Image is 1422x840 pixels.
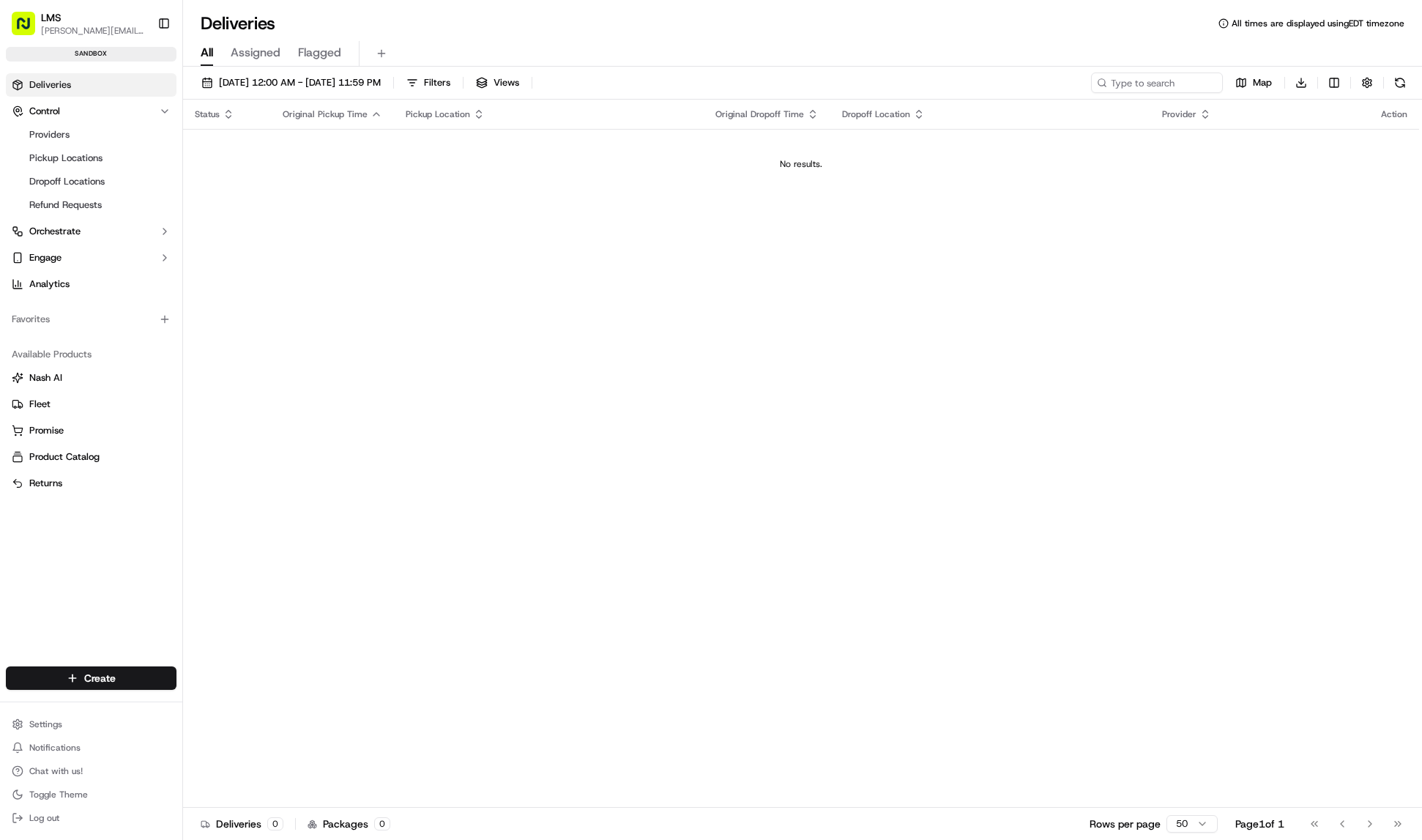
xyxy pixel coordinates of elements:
span: Returns [29,477,62,490]
button: LMS [41,10,62,25]
span: Dropoff Location [842,108,910,120]
span: Analytics [29,278,70,291]
button: [DATE] 12:00 AM - [DATE] 11:59 PM [195,73,387,93]
span: Pickup Location [406,108,470,120]
a: Nash AI [12,371,171,384]
span: Toggle Theme [29,789,88,800]
span: All times are displayed using EDT timezone [1232,18,1404,29]
button: Nash AI [6,366,176,390]
span: Assigned [231,44,280,62]
span: Map [1253,76,1272,89]
div: Action [1381,108,1407,120]
div: Deliveries [201,817,283,831]
span: Notifications [29,742,81,754]
button: Returns [6,472,176,495]
div: 0 [374,817,390,830]
span: Deliveries [29,78,71,92]
button: Map [1229,73,1278,93]
span: Control [29,105,60,118]
span: Pickup Locations [29,152,103,165]
button: Product Catalog [6,445,176,469]
button: Chat with us! [6,761,176,781]
button: Views [469,73,526,93]
span: Nash AI [29,371,62,384]
span: Fleet [29,398,51,411]
button: Filters [400,73,457,93]
div: Available Products [6,343,176,366]
button: Orchestrate [6,220,176,243]
a: Refund Requests [23,195,159,215]
span: Status [195,108,220,120]
button: Log out [6,808,176,828]
a: Dropoff Locations [23,171,159,192]
span: Settings [29,718,62,730]
a: Analytics [6,272,176,296]
span: Provider [1162,108,1196,120]
input: Type to search [1091,73,1223,93]
a: Returns [12,477,171,490]
button: Control [6,100,176,123]
div: 0 [267,817,283,830]
div: No results. [189,158,1413,170]
button: Fleet [6,393,176,416]
span: Views [494,76,519,89]
div: sandbox [6,47,176,62]
span: Product Catalog [29,450,100,464]
span: Flagged [298,44,341,62]
span: All [201,44,213,62]
button: Toggle Theme [6,784,176,805]
button: Refresh [1390,73,1410,93]
a: Deliveries [6,73,176,97]
button: LMS[PERSON_NAME][EMAIL_ADDRESS][DOMAIN_NAME] [6,6,152,41]
span: Dropoff Locations [29,175,105,188]
span: Log out [29,812,59,824]
a: Promise [12,424,171,437]
span: Create [84,671,116,685]
span: Original Pickup Time [283,108,368,120]
span: Original Dropoff Time [715,108,804,120]
a: Product Catalog [12,450,171,464]
span: Providers [29,128,70,141]
a: Providers [23,124,159,145]
p: Rows per page [1090,817,1161,831]
span: Filters [424,76,450,89]
button: [PERSON_NAME][EMAIL_ADDRESS][DOMAIN_NAME] [41,25,146,37]
button: Settings [6,714,176,735]
span: Promise [29,424,64,437]
div: Favorites [6,308,176,331]
div: Packages [308,817,390,831]
a: Fleet [12,398,171,411]
div: Page 1 of 1 [1235,817,1284,831]
span: [DATE] 12:00 AM - [DATE] 11:59 PM [219,76,381,89]
span: Orchestrate [29,225,81,238]
button: Create [6,666,176,690]
span: Engage [29,251,62,264]
h1: Deliveries [201,12,275,35]
a: Pickup Locations [23,148,159,168]
button: Promise [6,419,176,442]
span: Refund Requests [29,198,102,212]
button: Notifications [6,737,176,758]
span: Chat with us! [29,765,83,777]
button: Engage [6,246,176,270]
